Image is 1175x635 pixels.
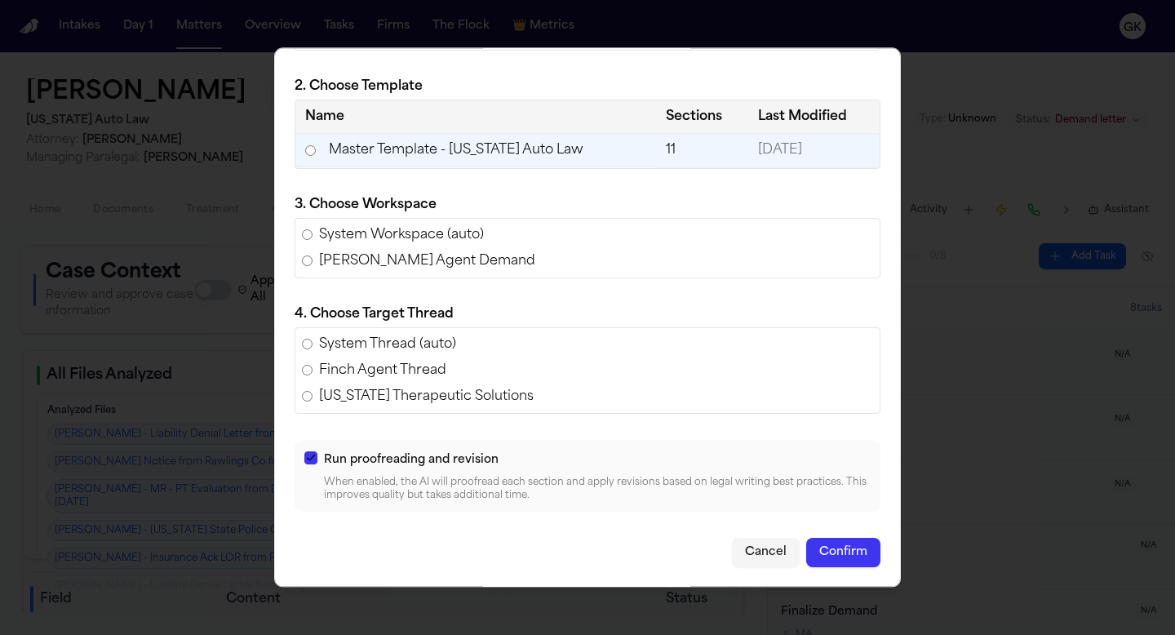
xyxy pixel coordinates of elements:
[806,538,880,567] button: Confirm
[295,134,656,167] td: Master Template - [US_STATE] Auto Law
[319,225,484,245] span: System Workspace (auto)
[656,100,748,134] th: Sections
[732,538,800,567] button: Cancel
[319,361,446,380] span: Finch Agent Thread
[319,251,535,271] span: [PERSON_NAME] Agent Demand
[302,365,313,375] input: Finch Agent Thread
[295,100,656,134] th: Name
[302,229,313,240] input: System Workspace (auto)
[295,304,880,324] p: 4. Choose Target Thread
[748,100,880,134] th: Last Modified
[319,335,456,354] span: System Thread (auto)
[295,77,880,96] p: 2. Choose Template
[302,339,313,349] input: System Thread (auto)
[656,134,748,168] td: 11
[295,195,880,215] p: 3. Choose Workspace
[748,134,880,168] td: [DATE]
[302,255,313,266] input: [PERSON_NAME] Agent Demand
[324,476,871,502] p: When enabled, the AI will proofread each section and apply revisions based on legal writing best ...
[302,391,313,402] input: [US_STATE] Therapeutic Solutions
[319,387,534,406] span: [US_STATE] Therapeutic Solutions
[324,454,499,466] span: Run proofreading and revision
